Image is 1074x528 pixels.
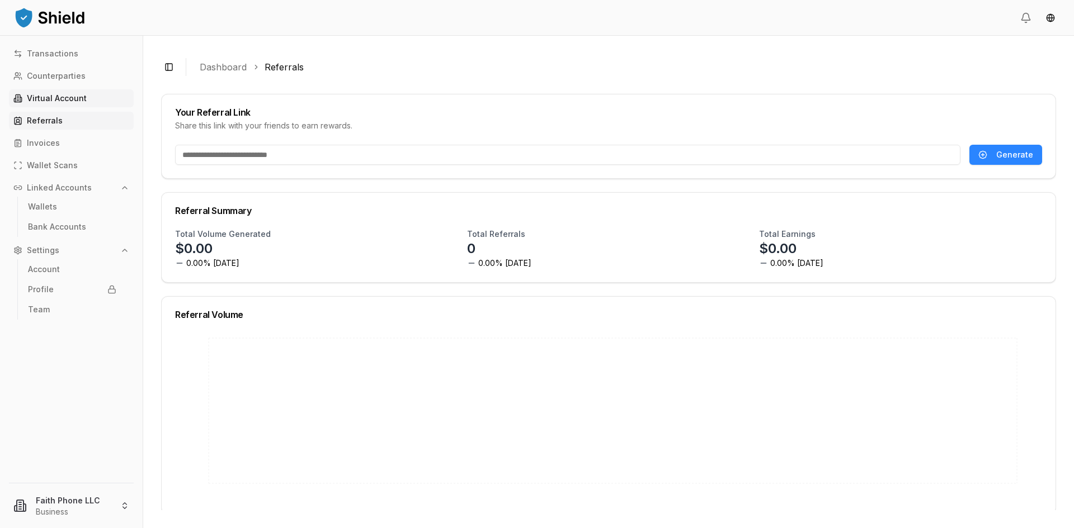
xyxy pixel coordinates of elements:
[759,240,797,258] p: $0.00
[36,494,111,506] p: Faith Phone LLC
[9,241,134,259] button: Settings
[9,179,134,197] button: Linked Accounts
[175,229,271,240] h3: Total Volume Generated
[200,60,247,74] a: Dashboard
[996,149,1033,160] span: Generate
[28,265,60,273] p: Account
[27,139,60,147] p: Invoices
[9,89,134,107] a: Virtual Account
[186,258,239,269] span: 0.00% [DATE]
[175,240,213,258] p: $0.00
[200,60,1047,74] nav: breadcrumb
[175,310,1042,319] div: Referral Volume
[478,258,531,269] span: 0.00% [DATE]
[9,45,134,63] a: Transactions
[23,260,121,278] a: Account
[9,134,134,152] a: Invoices
[759,229,816,240] h3: Total Earnings
[9,112,134,130] a: Referrals
[770,258,823,269] span: 0.00% [DATE]
[28,223,86,231] p: Bank Accounts
[23,218,121,236] a: Bank Accounts
[9,67,134,85] a: Counterparties
[175,206,1042,215] div: Referral Summary
[28,286,54,293] p: Profile
[27,94,87,102] p: Virtual Account
[27,117,63,125] p: Referrals
[23,301,121,318] a: Team
[23,280,121,298] a: Profile
[27,246,59,254] p: Settings
[36,506,111,517] p: Business
[467,229,525,240] h3: Total Referrals
[4,488,138,524] button: Faith Phone LLCBusiness
[9,156,134,174] a: Wallet Scans
[28,203,57,211] p: Wallets
[175,108,1042,117] div: Your Referral Link
[27,50,78,58] p: Transactions
[467,240,475,258] p: 0
[27,72,86,80] p: Counterparties
[969,145,1042,165] button: Generate
[13,6,86,28] img: ShieldPay Logo
[27,161,78,169] p: Wallet Scans
[23,198,121,216] a: Wallets
[27,184,92,192] p: Linked Accounts
[28,306,50,313] p: Team
[265,60,304,74] a: Referrals
[175,120,1042,131] div: Share this link with your friends to earn rewards.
